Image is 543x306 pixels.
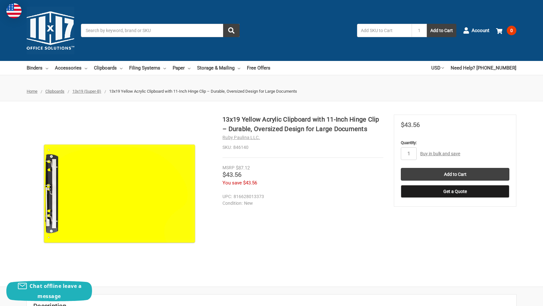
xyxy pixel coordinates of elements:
img: 13x19 Clipboard Acrylic Panel Featuring an 11" Hinge Clip Yellow [40,115,199,273]
a: Clipboards [45,89,64,94]
span: $43.56 [243,180,257,186]
span: 0 [507,26,516,35]
dt: UPC: [222,193,232,200]
span: $87.12 [236,165,250,171]
label: Quantity: [401,140,509,146]
input: Add to Cart [401,168,509,181]
dd: 816628013373 [222,193,381,200]
a: Account [463,22,489,39]
span: You save [222,180,242,186]
a: Free Offers [247,61,270,75]
span: Account [472,27,489,34]
span: 13x19 Yellow Acrylic Clipboard with 11-Inch Hinge Clip – Durable, Oversized Design for Large Docu... [109,89,297,94]
a: Filing Systems [129,61,166,75]
a: 0 [496,22,516,39]
button: Get a Quote [401,185,509,198]
a: Buy in bulk and save [420,151,460,156]
iframe: Google Customer Reviews [491,289,543,306]
a: Accessories [55,61,87,75]
input: Add SKU to Cart [357,24,412,37]
input: Search by keyword, brand or SKU [81,24,240,37]
a: Home [27,89,37,94]
h1: 13x19 Yellow Acrylic Clipboard with 11-Inch Hinge Clip – Durable, Oversized Design for Large Docu... [222,115,383,134]
span: $43.56 [401,121,420,129]
dt: Condition: [222,200,242,207]
dd: New [222,200,381,207]
a: Clipboards [94,61,123,75]
button: Chat offline leave a message [6,281,92,301]
a: Binders [27,61,48,75]
a: 13x19 (Super-B) [72,89,101,94]
button: Add to Cart [427,24,456,37]
a: Ruby Paulina LLC. [222,135,260,140]
dd: 846140 [222,144,383,151]
div: MSRP [222,164,235,171]
a: USD [431,61,444,75]
dt: SKU: [222,144,232,151]
span: Chat offline leave a message [30,283,82,300]
span: $43.56 [222,171,242,178]
img: duty and tax information for United States [6,3,22,18]
img: 11x17.com [27,7,74,54]
a: Storage & Mailing [197,61,240,75]
a: Need Help? [PHONE_NUMBER] [451,61,516,75]
a: Paper [173,61,190,75]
